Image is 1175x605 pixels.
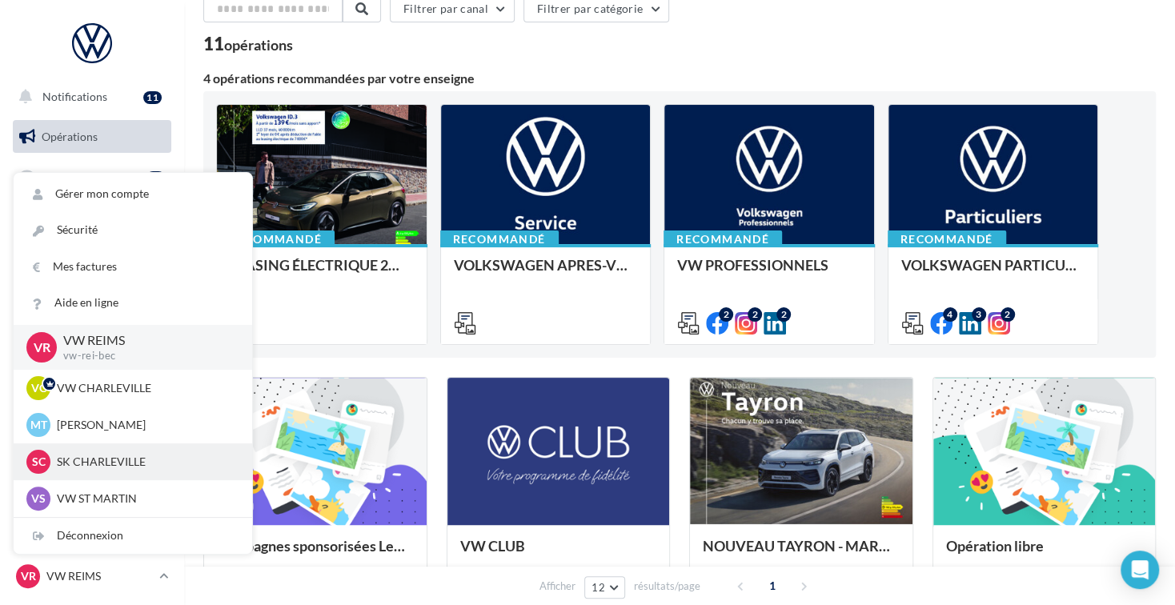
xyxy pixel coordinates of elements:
a: Contacts [10,280,174,314]
a: Campagnes DataOnDemand [10,453,174,500]
button: 12 [584,576,625,599]
p: VW REIMS [46,568,153,584]
span: VR [34,338,50,356]
div: 2 [748,307,762,322]
a: Aide en ligne [14,285,252,321]
div: 2 [776,307,791,322]
div: VOLKSWAGEN PARTICULIER [901,257,1085,289]
div: Recommandé [664,230,782,248]
span: VC [31,380,46,396]
a: Calendrier [10,360,174,394]
a: Sécurité [14,212,252,248]
span: Boîte de réception [41,170,132,183]
a: Boîte de réception54 [10,159,174,194]
button: Notifications 11 [10,80,168,114]
a: VR VW REIMS [13,561,171,591]
div: opérations [224,38,293,52]
div: VW CLUB [460,538,657,570]
div: Recommandé [216,230,335,248]
span: 1 [760,573,785,599]
a: Médiathèque [10,320,174,354]
span: SC [32,454,46,470]
p: VW ST MARTIN [57,491,233,507]
span: résultats/page [634,579,700,594]
div: 4 [943,307,957,322]
a: Visibilité en ligne [10,201,174,234]
p: [PERSON_NAME] [57,417,233,433]
div: Campagnes sponsorisées Les Instants VW Octobre [217,538,414,570]
span: Opérations [42,130,98,143]
div: 4 opérations recommandées par votre enseigne [203,72,1156,85]
div: 11 [143,91,162,104]
div: 3 [972,307,986,322]
p: vw-rei-bec [63,349,227,363]
a: Gérer mon compte [14,176,252,212]
span: MT [30,417,47,433]
span: VR [21,568,36,584]
div: 2 [719,307,733,322]
span: 12 [592,581,605,594]
span: Afficher [539,579,575,594]
div: Déconnexion [14,518,252,554]
a: Mes factures [14,249,252,285]
p: VW CHARLEVILLE [57,380,233,396]
div: VW PROFESSIONNELS [677,257,861,289]
a: PLV et print personnalisable [10,399,174,447]
div: 11 [203,35,293,53]
div: Recommandé [440,230,559,248]
p: SK CHARLEVILLE [57,454,233,470]
div: LEASING ÉLECTRIQUE 2025 [230,257,414,289]
div: 2 [1001,307,1015,322]
a: Opérations [10,120,174,154]
span: VS [31,491,46,507]
a: Campagnes [10,241,174,274]
div: VOLKSWAGEN APRES-VENTE [454,257,638,289]
div: Opération libre [946,538,1143,570]
p: VW REIMS [63,331,227,350]
span: Notifications [42,90,107,103]
div: Open Intercom Messenger [1121,551,1159,589]
div: Recommandé [888,230,1006,248]
div: NOUVEAU TAYRON - MARS 2025 [703,538,900,570]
